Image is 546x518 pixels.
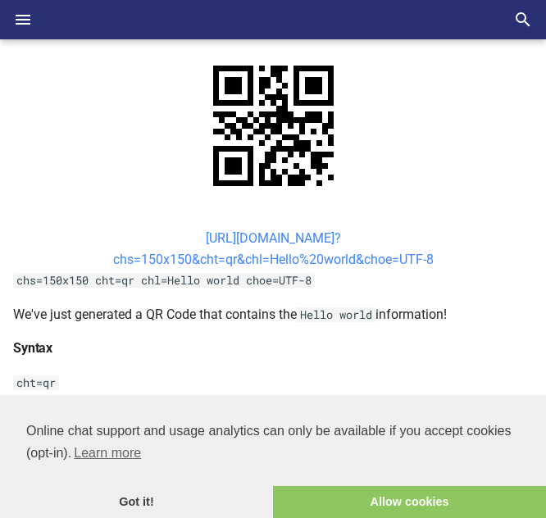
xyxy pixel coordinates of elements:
[26,421,520,466] span: Online chat support and usage analytics can only be available if you accept cookies (opt-in).
[13,338,533,359] h4: Syntax
[71,441,143,466] a: learn more about cookies
[13,375,59,390] code: cht=qr
[13,304,533,325] p: We've just generated a QR Code that contains the information!
[297,307,375,322] code: Hello world
[13,273,315,288] code: chs=150x150 cht=qr chl=Hello world choe=UTF-8
[184,37,362,215] img: chart
[113,230,434,267] a: [URL][DOMAIN_NAME]?chs=150x150&cht=qr&chl=Hello%20world&choe=UTF-8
